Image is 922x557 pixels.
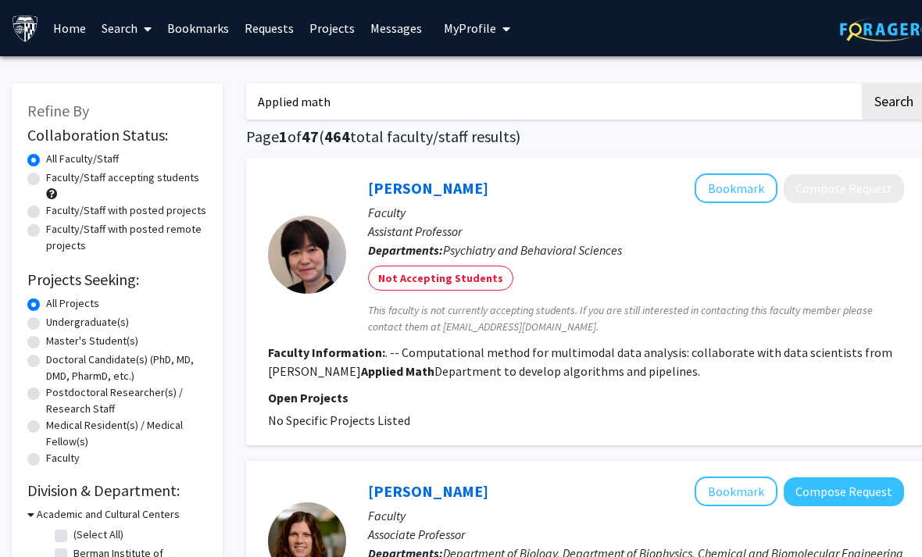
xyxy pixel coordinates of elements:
[46,151,119,167] label: All Faculty/Staff
[246,84,859,120] input: Search Keywords
[46,202,206,219] label: Faculty/Staff with posted projects
[46,170,199,186] label: Faculty/Staff accepting students
[784,477,904,506] button: Compose Request to Margaret Johnson
[279,127,288,146] span: 1
[45,1,94,55] a: Home
[27,101,89,120] span: Refine By
[268,345,892,379] fg-read-more: . -- Computational method for multimodal data analysis: collaborate with data scientists from [PE...
[695,477,777,506] button: Add Margaret Johnson to Bookmarks
[368,178,488,198] a: [PERSON_NAME]
[368,481,488,501] a: [PERSON_NAME]
[302,127,319,146] span: 47
[237,1,302,55] a: Requests
[268,388,904,407] p: Open Projects
[268,412,410,428] span: No Specific Projects Listed
[46,221,207,254] label: Faculty/Staff with posted remote projects
[46,333,138,349] label: Master's Student(s)
[46,384,207,417] label: Postdoctoral Researcher(s) / Research Staff
[368,242,443,258] b: Departments:
[368,203,904,222] p: Faculty
[361,363,403,379] b: Applied
[46,295,99,312] label: All Projects
[46,417,207,450] label: Medical Resident(s) / Medical Fellow(s)
[368,525,904,544] p: Associate Professor
[46,352,207,384] label: Doctoral Candidate(s) (PhD, MD, DMD, PharmD, etc.)
[46,450,80,466] label: Faculty
[368,302,904,335] span: This faculty is not currently accepting students. If you are still interested in contacting this ...
[324,127,350,146] span: 464
[368,222,904,241] p: Assistant Professor
[363,1,430,55] a: Messages
[368,506,904,525] p: Faculty
[268,345,385,360] b: Faculty Information:
[695,173,777,203] button: Add Kun Yang to Bookmarks
[73,527,123,543] label: (Select All)
[27,481,207,500] h2: Division & Department:
[302,1,363,55] a: Projects
[27,126,207,145] h2: Collaboration Status:
[12,15,39,42] img: Johns Hopkins University Logo
[27,270,207,289] h2: Projects Seeking:
[406,363,434,379] b: Math
[94,1,159,55] a: Search
[159,1,237,55] a: Bookmarks
[444,20,496,36] span: My Profile
[784,174,904,203] button: Compose Request to Kun Yang
[46,314,129,330] label: Undergraduate(s)
[37,506,180,523] h3: Academic and Cultural Centers
[443,242,622,258] span: Psychiatry and Behavioral Sciences
[368,266,513,291] mat-chip: Not Accepting Students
